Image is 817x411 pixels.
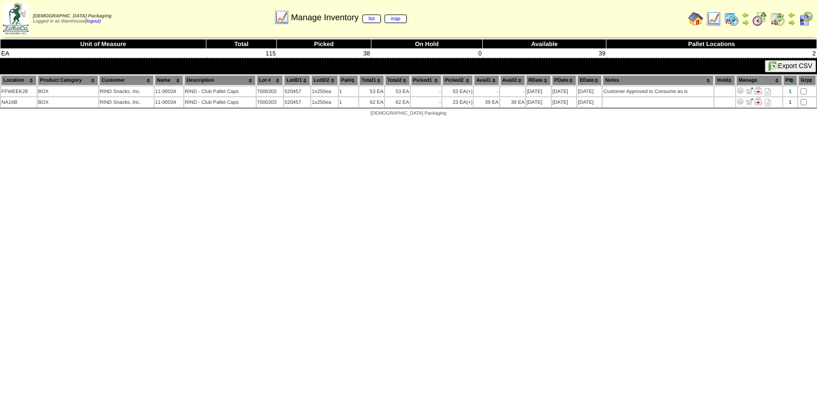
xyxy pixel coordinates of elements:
[442,86,473,96] td: 53 EA
[737,98,744,105] img: Adjust
[742,11,749,19] img: arrowleft.gif
[339,75,358,85] th: Pal#
[552,75,576,85] th: PDate
[769,62,778,71] img: excel.gif
[274,10,289,25] img: line_graph.gif
[500,75,525,85] th: Avail2
[474,86,499,96] td: -
[411,97,441,107] td: -
[742,19,749,26] img: arrowright.gif
[33,14,111,19] span: [DEMOGRAPHIC_DATA] Packaging
[1,86,37,96] td: FFWEEK28
[371,39,482,49] th: On Hold
[474,97,499,107] td: 39 EA
[277,39,371,49] th: Picked
[552,97,576,107] td: [DATE]
[442,97,473,107] td: 23 EA
[3,3,29,34] img: zoroco-logo-small.webp
[603,86,714,96] td: Customer Approved to Consume as is
[99,86,154,96] td: RIND Snacks, Inc.
[688,11,703,26] img: home.gif
[737,87,744,94] img: Adjust
[788,19,795,26] img: arrowright.gif
[184,86,256,96] td: RIND - Club Pallet Caps
[385,97,410,107] td: 62 EA
[33,14,111,24] span: Logged in as Warehouse
[466,100,472,105] div: (+)
[526,86,551,96] td: [DATE]
[311,75,338,85] th: LotID2
[577,86,602,96] td: [DATE]
[0,49,206,58] td: EA
[311,86,338,96] td: 1x250ea
[184,75,256,85] th: Description
[526,97,551,107] td: [DATE]
[385,86,410,96] td: 53 EA
[38,75,98,85] th: Product Category
[385,15,407,23] a: map
[359,75,384,85] th: Total1
[277,49,371,58] td: 38
[784,100,797,105] div: 1
[746,98,753,105] img: Move
[603,75,714,85] th: Notes
[339,86,358,96] td: 1
[291,13,407,23] span: Manage Inventory
[500,97,525,107] td: 39 EA
[752,11,767,26] img: calendarblend.gif
[765,99,771,106] i: Note
[206,49,277,58] td: 115
[606,39,817,49] th: Pallet Locations
[474,75,499,85] th: Avail1
[1,97,37,107] td: NA16B
[155,75,183,85] th: Name
[746,87,753,94] img: Move
[788,11,795,19] img: arrowleft.gif
[85,19,101,24] a: (logout)
[754,87,762,94] img: Manage Hold
[606,49,817,58] td: 2
[370,111,446,116] span: [DEMOGRAPHIC_DATA] Packaging
[155,97,183,107] td: 11-00034
[577,97,602,107] td: [DATE]
[284,75,310,85] th: LotID1
[715,75,735,85] th: Hold
[1,75,37,85] th: Location
[359,97,384,107] td: 62 EA
[257,97,283,107] td: 7000303
[0,39,206,49] th: Unit of Measure
[724,11,739,26] img: calendarprod.gif
[754,98,762,105] img: Manage Hold
[371,49,482,58] td: 0
[385,75,410,85] th: Total2
[552,86,576,96] td: [DATE]
[284,97,310,107] td: 520457
[798,11,813,26] img: calendarcustomer.gif
[155,86,183,96] td: 11-00034
[38,86,98,96] td: BOX
[483,39,606,49] th: Available
[99,75,154,85] th: Customer
[284,86,310,96] td: 520457
[798,75,816,85] th: Grp
[257,86,283,96] td: 7000303
[706,11,721,26] img: line_graph.gif
[257,75,283,85] th: Lot #
[577,75,602,85] th: EDate
[783,75,798,85] th: Plt
[38,97,98,107] td: BOX
[442,75,473,85] th: Picked2
[784,89,797,94] div: 1
[99,97,154,107] td: RIND Snacks, Inc.
[770,11,785,26] img: calendarinout.gif
[339,97,358,107] td: 1
[765,88,771,95] i: Note
[736,75,782,85] th: Manage
[526,75,551,85] th: RDate
[206,39,277,49] th: Total
[184,97,256,107] td: RIND - Club Pallet Caps
[411,86,441,96] td: -
[483,49,606,58] td: 39
[359,86,384,96] td: 53 EA
[362,15,381,23] a: list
